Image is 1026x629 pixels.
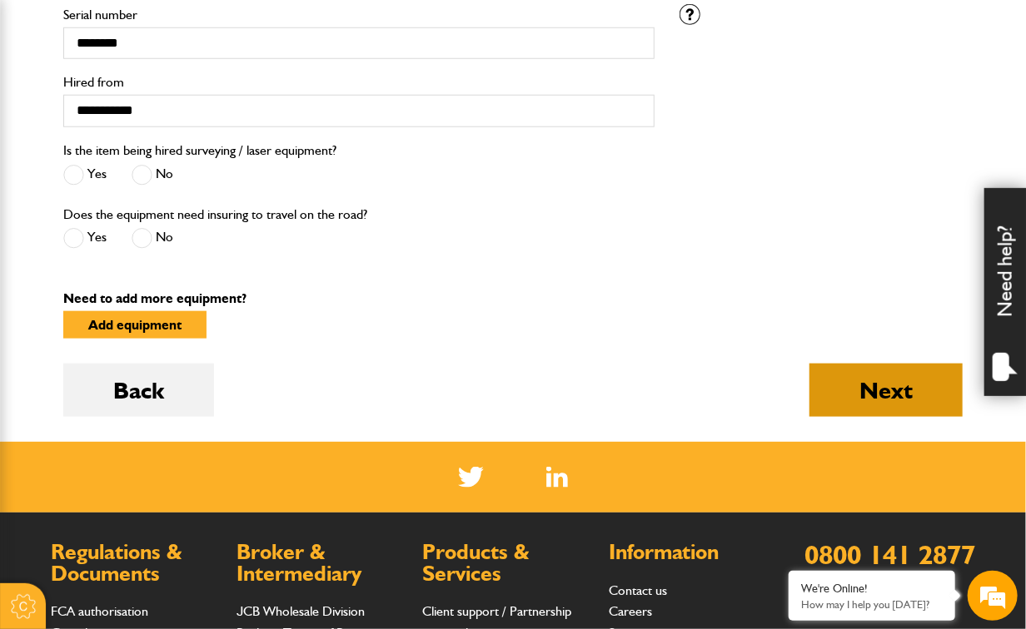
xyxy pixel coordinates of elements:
[227,513,302,535] em: Start Chat
[87,93,280,115] div: Chat with us now
[63,364,214,417] button: Back
[609,603,652,619] a: Careers
[809,364,963,417] button: Next
[22,154,304,191] input: Enter your last name
[63,165,107,186] label: Yes
[63,76,655,89] label: Hired from
[63,228,107,249] label: Yes
[423,542,592,584] h2: Products & Services
[28,92,70,116] img: d_20077148190_company_1631870298795_20077148190
[801,582,943,596] div: We're Online!
[51,542,220,584] h2: Regulations & Documents
[132,165,173,186] label: No
[804,538,975,571] a: 0800 141 2877
[609,542,778,563] h2: Information
[63,311,207,339] button: Add equipment
[132,228,173,249] label: No
[22,252,304,289] input: Enter your phone number
[51,603,148,619] a: FCA authorisation
[237,603,365,619] a: JCB Wholesale Division
[546,467,569,488] a: LinkedIn
[546,467,569,488] img: Linked In
[458,467,484,488] img: Twitter
[63,144,336,157] label: Is the item being hired surveying / laser equipment?
[984,188,1026,396] div: Need help?
[237,542,406,584] h2: Broker & Intermediary
[22,203,304,240] input: Enter your email address
[63,292,963,305] p: Need to add more equipment?
[22,301,304,499] textarea: Type your message and hit 'Enter'
[63,8,655,22] label: Serial number
[63,208,367,221] label: Does the equipment need insuring to travel on the road?
[609,582,667,598] a: Contact us
[273,8,313,48] div: Minimize live chat window
[801,598,943,611] p: How may I help you today?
